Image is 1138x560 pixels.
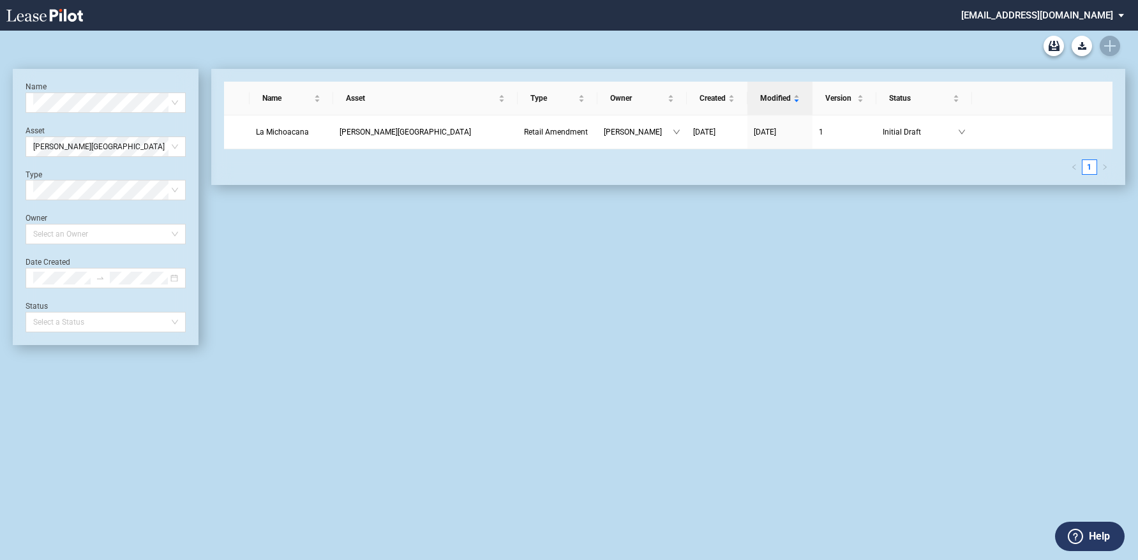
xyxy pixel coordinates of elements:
span: Version [825,92,855,105]
label: Status [26,302,48,311]
th: Modified [747,82,812,115]
label: Type [26,170,42,179]
span: Status [889,92,950,105]
span: Initial Draft [883,126,958,138]
a: Archive [1044,36,1064,56]
span: Townes Crossing [33,137,178,156]
label: Owner [26,214,47,223]
th: Name [250,82,334,115]
label: Name [26,82,47,91]
li: Previous Page [1067,159,1082,175]
button: left [1067,159,1082,175]
span: Asset [346,92,496,105]
button: Download Blank Form [1072,36,1092,56]
th: Asset [333,82,518,115]
span: La Michoacana [256,128,309,136]
a: 1 [1082,160,1097,174]
span: Retail Amendment [524,128,588,136]
th: Created [687,82,747,115]
span: Owner [610,92,665,105]
li: 1 [1082,159,1097,175]
span: down [958,128,966,136]
span: Townes Crossing [340,128,471,136]
button: right [1097,159,1112,175]
span: swap-right [96,274,105,283]
a: 1 [819,126,870,138]
label: Date Created [26,258,70,267]
span: [PERSON_NAME] [604,126,673,138]
span: down [673,128,680,136]
a: [PERSON_NAME][GEOGRAPHIC_DATA] [340,126,511,138]
span: [DATE] [693,128,715,136]
button: Help [1055,522,1125,551]
span: right [1102,164,1108,170]
md-menu: Download Blank Form List [1068,36,1096,56]
th: Version [812,82,876,115]
span: Created [700,92,726,105]
th: Type [518,82,597,115]
a: La Michoacana [256,126,327,138]
a: Retail Amendment [524,126,591,138]
span: Name [262,92,312,105]
th: Status [876,82,972,115]
label: Asset [26,126,45,135]
span: 1 [819,128,823,136]
span: [DATE] [754,128,776,136]
span: Type [530,92,576,105]
span: left [1071,164,1077,170]
span: Modified [760,92,791,105]
a: [DATE] [693,126,741,138]
th: Owner [597,82,687,115]
label: Help [1089,528,1110,545]
li: Next Page [1097,159,1112,175]
a: [DATE] [754,126,806,138]
span: to [96,274,105,283]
